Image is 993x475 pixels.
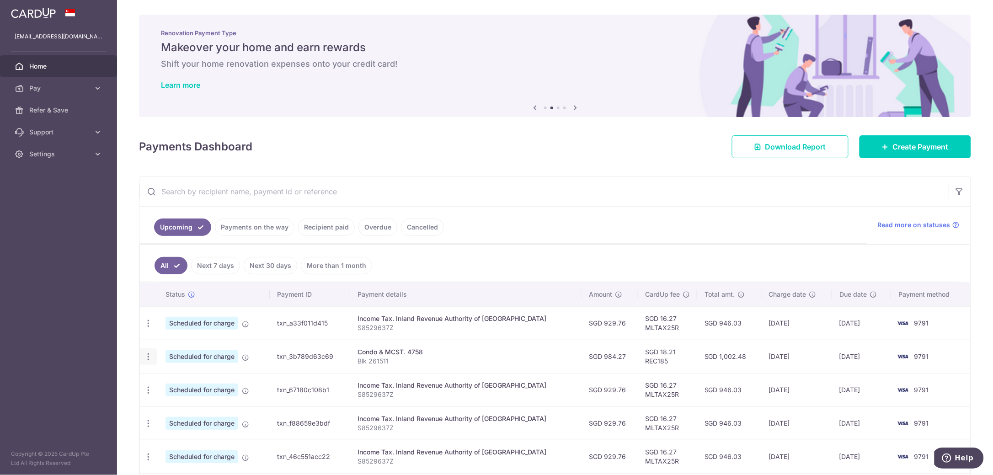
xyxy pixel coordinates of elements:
[894,418,912,429] img: Bank Card
[914,453,929,460] span: 9791
[914,319,929,327] span: 9791
[894,451,912,462] img: Bank Card
[705,290,735,299] span: Total amt.
[934,448,984,470] iframe: Opens a widget where you can find more information
[765,141,826,152] span: Download Report
[697,306,762,340] td: SGD 946.03
[161,29,949,37] p: Renovation Payment Type
[894,351,912,362] img: Bank Card
[589,290,612,299] span: Amount
[762,373,832,406] td: [DATE]
[893,141,949,152] span: Create Payment
[645,290,680,299] span: CardUp fee
[697,373,762,406] td: SGD 946.03
[270,283,350,306] th: Payment ID
[161,40,949,55] h5: Makeover your home and earn rewards
[139,177,949,206] input: Search by recipient name, payment id or reference
[878,220,950,229] span: Read more on statuses
[914,386,929,394] span: 9791
[762,340,832,373] td: [DATE]
[638,406,697,440] td: SGD 16.27 MLTAX25R
[270,440,350,473] td: txn_46c551acc22
[358,423,574,432] p: S8529637Z
[697,440,762,473] td: SGD 946.03
[358,219,397,236] a: Overdue
[832,406,891,440] td: [DATE]
[155,257,187,274] a: All
[582,306,638,340] td: SGD 929.76
[878,220,960,229] a: Read more on statuses
[358,323,574,332] p: S8529637Z
[832,440,891,473] td: [DATE]
[839,290,867,299] span: Due date
[165,350,238,363] span: Scheduled for charge
[891,283,970,306] th: Payment method
[191,257,240,274] a: Next 7 days
[762,306,832,340] td: [DATE]
[358,414,574,423] div: Income Tax. Inland Revenue Authority of [GEOGRAPHIC_DATA]
[270,406,350,440] td: txn_f88659e3bdf
[638,440,697,473] td: SGD 16.27 MLTAX25R
[244,257,297,274] a: Next 30 days
[582,340,638,373] td: SGD 984.27
[762,440,832,473] td: [DATE]
[139,15,971,117] img: Renovation banner
[582,406,638,440] td: SGD 929.76
[358,314,574,323] div: Income Tax. Inland Revenue Authority of [GEOGRAPHIC_DATA]
[358,347,574,357] div: Condo & MCST. 4758
[894,318,912,329] img: Bank Card
[298,219,355,236] a: Recipient paid
[161,59,949,69] h6: Shift your home renovation expenses onto your credit card!
[301,257,372,274] a: More than 1 month
[154,219,211,236] a: Upcoming
[270,340,350,373] td: txn_3b789d63c69
[165,384,238,396] span: Scheduled for charge
[29,149,90,159] span: Settings
[697,340,762,373] td: SGD 1,002.48
[894,384,912,395] img: Bank Card
[762,406,832,440] td: [DATE]
[732,135,849,158] a: Download Report
[161,80,200,90] a: Learn more
[769,290,806,299] span: Charge date
[11,7,56,18] img: CardUp
[358,390,574,399] p: S8529637Z
[29,128,90,137] span: Support
[638,373,697,406] td: SGD 16.27 MLTAX25R
[165,317,238,330] span: Scheduled for charge
[358,381,574,390] div: Income Tax. Inland Revenue Authority of [GEOGRAPHIC_DATA]
[165,450,238,463] span: Scheduled for charge
[358,448,574,457] div: Income Tax. Inland Revenue Authority of [GEOGRAPHIC_DATA]
[860,135,971,158] a: Create Payment
[401,219,444,236] a: Cancelled
[139,139,252,155] h4: Payments Dashboard
[832,306,891,340] td: [DATE]
[15,32,102,41] p: [EMAIL_ADDRESS][DOMAIN_NAME]
[29,84,90,93] span: Pay
[358,457,574,466] p: S8529637Z
[638,340,697,373] td: SGD 18.21 REC185
[914,352,929,360] span: 9791
[215,219,294,236] a: Payments on the way
[697,406,762,440] td: SGD 946.03
[165,417,238,430] span: Scheduled for charge
[29,106,90,115] span: Refer & Save
[270,306,350,340] td: txn_a33f011d415
[832,340,891,373] td: [DATE]
[582,440,638,473] td: SGD 929.76
[582,373,638,406] td: SGD 929.76
[914,419,929,427] span: 9791
[638,306,697,340] td: SGD 16.27 MLTAX25R
[165,290,185,299] span: Status
[29,62,90,71] span: Home
[350,283,582,306] th: Payment details
[270,373,350,406] td: txn_67180c108b1
[358,357,574,366] p: Blk 261511
[832,373,891,406] td: [DATE]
